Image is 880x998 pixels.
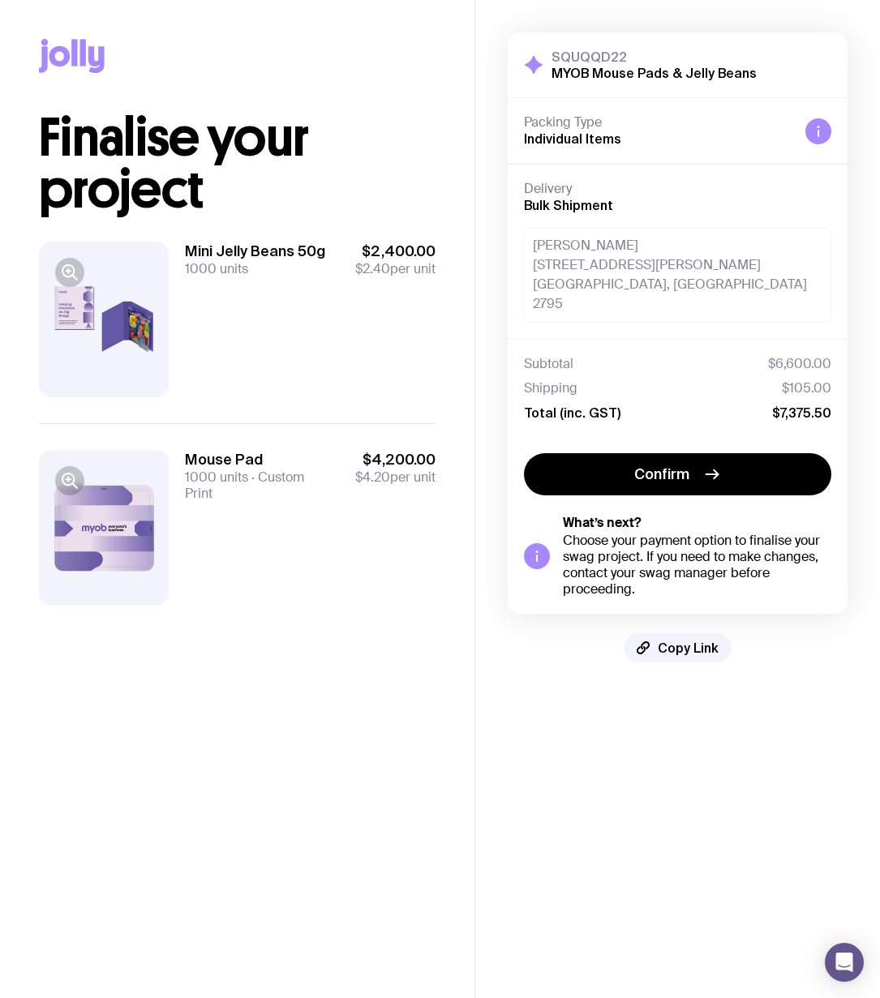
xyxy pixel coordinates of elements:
[552,49,757,65] h3: SQUQQD22
[658,640,719,656] span: Copy Link
[563,533,831,598] div: Choose your payment option to finalise your swag project. If you need to make changes, contact yo...
[524,356,573,372] span: Subtotal
[552,65,757,81] h2: MYOB Mouse Pads & Jelly Beans
[772,405,831,421] span: $7,375.50
[185,450,329,469] h3: Mouse Pad
[768,356,831,372] span: $6,600.00
[782,380,831,396] span: $105.00
[355,260,390,277] span: $2.40
[524,380,577,396] span: Shipping
[624,633,732,662] button: Copy Link
[185,469,304,502] span: Custom Print
[634,465,689,484] span: Confirm
[355,242,436,261] span: $2,400.00
[524,131,621,146] span: Individual Items
[355,469,390,486] span: $4.20
[825,943,864,982] div: Open Intercom Messenger
[563,515,831,531] h5: What’s next?
[524,114,792,131] h4: Packing Type
[524,181,831,197] h4: Delivery
[355,261,436,277] span: per unit
[355,469,436,486] span: per unit
[524,198,613,212] span: Bulk Shipment
[524,405,620,421] span: Total (inc. GST)
[185,260,248,277] span: 1000 units
[355,450,436,469] span: $4,200.00
[185,469,248,486] span: 1000 units
[39,112,436,216] h1: Finalise your project
[524,227,831,323] div: [PERSON_NAME] [STREET_ADDRESS][PERSON_NAME] [GEOGRAPHIC_DATA], [GEOGRAPHIC_DATA] 2795
[524,453,831,495] button: Confirm
[185,242,325,261] h3: Mini Jelly Beans 50g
